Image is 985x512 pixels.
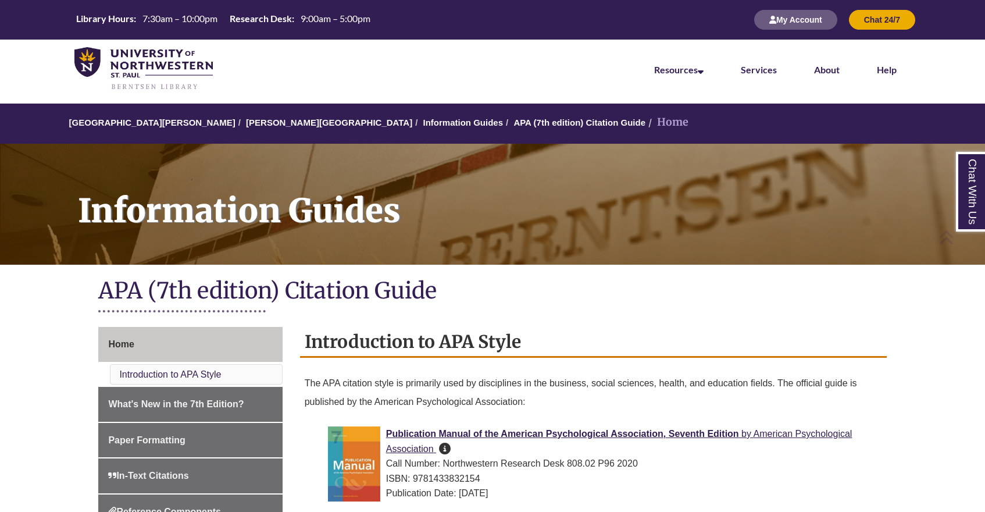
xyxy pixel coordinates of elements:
[72,12,138,25] th: Library Hours:
[108,471,188,481] span: In-Text Citations
[654,64,704,75] a: Resources
[423,118,504,127] a: Information Guides
[98,327,282,362] a: Home
[108,435,185,445] span: Paper Formatting
[754,15,837,24] a: My Account
[246,118,412,127] a: [PERSON_NAME][GEOGRAPHIC_DATA]
[938,229,982,245] a: Back to Top
[108,339,134,349] span: Home
[119,369,221,379] a: Introduction to APA Style
[877,64,897,75] a: Help
[74,47,213,91] img: UNWSP Library Logo
[741,64,777,75] a: Services
[386,429,739,439] span: Publication Manual of the American Psychological Association, Seventh Edition
[98,387,282,422] a: What's New in the 7th Edition?
[98,423,282,458] a: Paper Formatting
[72,12,375,27] table: Hours Today
[513,118,645,127] a: APA (7th edition) Citation Guide
[754,10,837,30] button: My Account
[65,144,985,250] h1: Information Guides
[69,118,235,127] a: [GEOGRAPHIC_DATA][PERSON_NAME]
[98,276,886,307] h1: APA (7th edition) Citation Guide
[301,13,370,24] span: 9:00am – 5:00pm
[300,327,887,358] h2: Introduction to APA Style
[849,15,915,24] a: Chat 24/7
[225,12,296,25] th: Research Desk:
[72,12,375,28] a: Hours Today
[849,10,915,30] button: Chat 24/7
[142,13,217,24] span: 7:30am – 10:00pm
[305,369,882,416] p: The APA citation style is primarily used by disciplines in the business, social sciences, health,...
[98,458,282,493] a: In-Text Citations
[328,471,877,486] div: ISBN: 9781433832154
[741,429,751,439] span: by
[108,399,244,409] span: What's New in the 7th Edition?
[386,429,852,454] a: Publication Manual of the American Psychological Association, Seventh Edition by American Psychol...
[814,64,840,75] a: About
[386,429,852,454] span: American Psychological Association
[328,456,877,471] div: Call Number: Northwestern Research Desk 808.02 P96 2020
[645,114,688,131] li: Home
[328,486,877,501] div: Publication Date: [DATE]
